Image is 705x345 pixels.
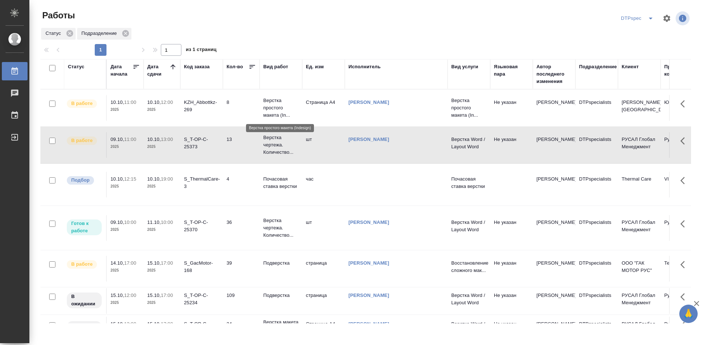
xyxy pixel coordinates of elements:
div: Можно подбирать исполнителей [66,175,102,185]
div: Кол-во [227,63,243,70]
div: Код заказа [184,63,210,70]
div: S_T-OP-C-25234 [184,292,219,306]
div: Автор последнего изменения [536,63,572,85]
p: 15.10, [147,260,161,266]
span: Работы [40,10,75,21]
div: Подразделение [77,28,131,40]
td: [PERSON_NAME] [533,95,575,121]
p: 10:00 [124,219,136,225]
p: 17:00 [161,293,173,298]
td: VIP клиенты [661,172,703,197]
a: [PERSON_NAME] [348,293,389,298]
p: Готов к работе [71,220,97,235]
div: Исполнитель назначен, приступать к работе пока рано [66,320,102,338]
p: Статус [46,30,64,37]
td: [PERSON_NAME] [533,288,575,314]
p: 15.10, [111,321,124,327]
p: 2025 [147,267,177,274]
td: 13 [223,132,260,158]
p: 10.10, [147,99,161,105]
td: DTPspecialists [575,95,618,121]
td: Русал [661,215,703,241]
p: 10:00 [161,219,173,225]
p: Подбор [71,177,90,184]
div: Исполнитель может приступить к работе [66,219,102,236]
td: 109 [223,288,260,314]
button: Здесь прячутся важные кнопки [676,256,694,273]
p: 17:00 [124,260,136,266]
p: 2025 [147,183,177,190]
td: Русал [661,317,703,342]
a: [PERSON_NAME] [348,99,389,105]
button: Здесь прячутся важные кнопки [676,288,694,306]
td: 34 [223,317,260,342]
td: [PERSON_NAME] [533,215,575,241]
div: Вид услуги [451,63,478,70]
p: 2025 [147,299,177,306]
a: [PERSON_NAME] [348,219,389,225]
p: Верстка Word / Layout Word [451,136,487,150]
td: [PERSON_NAME] [533,256,575,282]
p: Почасовая ставка верстки [451,175,487,190]
p: 2025 [111,143,140,150]
p: 19:00 [161,176,173,182]
td: Русал [661,132,703,158]
td: Юридический [661,95,703,121]
p: 10.10, [147,176,161,182]
div: Статус [41,28,76,40]
p: Верстка чертежа. Количество... [263,134,299,156]
p: Верстка чертежа. Количество... [263,217,299,239]
td: Не указан [490,317,533,342]
p: 10.10, [111,99,124,105]
p: РУСАЛ Глобал Менеджмент [622,136,657,150]
p: 2025 [111,183,140,190]
p: Верстка простого макета (In... [451,97,487,119]
td: час [302,172,345,197]
div: Исполнитель выполняет работу [66,259,102,269]
td: Русал [661,288,703,314]
p: 2025 [111,299,140,306]
button: Здесь прячутся важные кнопки [676,95,694,113]
td: Не указан [490,95,533,121]
span: Настроить таблицу [658,10,676,27]
p: Верстка Word / Layout Word [451,219,487,233]
p: 2025 [147,106,177,113]
p: В работе [71,100,93,107]
p: Верстка Word / Layout Word [451,320,487,335]
div: S_T-OP-C-25373 [184,136,219,150]
td: Не указан [490,288,533,314]
td: DTPspecialists [575,317,618,342]
p: 12:15 [124,176,136,182]
td: [PERSON_NAME] [533,172,575,197]
p: Подверстка [263,259,299,267]
p: РУСАЛ Глобал Менеджмент [622,320,657,335]
p: [PERSON_NAME] [GEOGRAPHIC_DATA] [622,99,657,113]
td: DTPspecialists [575,132,618,158]
p: ООО "ГАК МОТОР РУС" [622,259,657,274]
td: 4 [223,172,260,197]
p: РУСАЛ Глобал Менеджмент [622,292,657,306]
td: Страница А4 [302,95,345,121]
p: 15.10, [147,293,161,298]
p: 13:00 [161,137,173,142]
div: Языковая пара [494,63,529,78]
p: 09.10, [111,137,124,142]
p: 2025 [147,226,177,233]
p: 2025 [111,226,140,233]
p: 15.10, [147,321,161,327]
p: 12:00 [161,99,173,105]
div: Подразделение [579,63,617,70]
td: 36 [223,215,260,241]
p: 2025 [147,143,177,150]
p: В ожидании [71,322,97,336]
div: S_GacMotor-168 [184,259,219,274]
td: DTPspecialists [575,256,618,282]
button: Здесь прячутся важные кнопки [676,215,694,233]
div: Проектная команда [664,63,699,78]
td: Не указан [490,215,533,241]
div: S_T-OP-C-25234 [184,320,219,335]
p: 17:00 [161,260,173,266]
p: В работе [71,261,93,268]
p: 12:00 [124,321,136,327]
td: Не указан [490,256,533,282]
